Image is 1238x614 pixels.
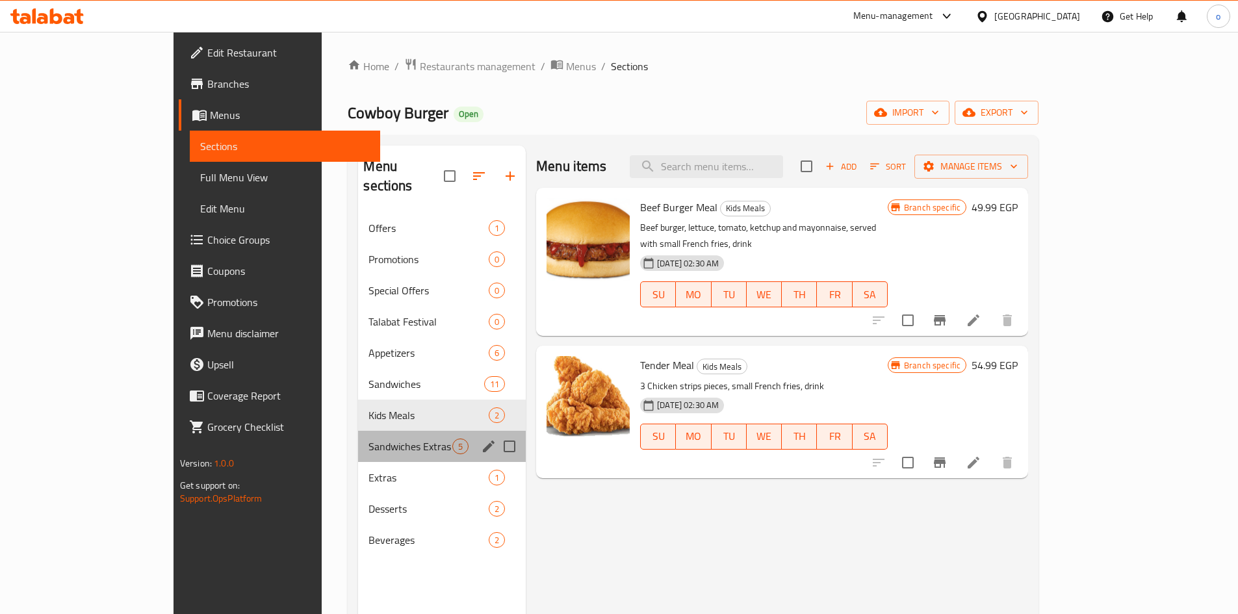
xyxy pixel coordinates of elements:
div: Promotions0 [358,244,526,275]
div: Talabat Festival0 [358,306,526,337]
span: TH [787,285,812,304]
div: items [489,251,505,267]
span: Coverage Report [207,388,370,403]
span: Special Offers [368,283,489,298]
button: import [866,101,949,125]
div: items [489,501,505,517]
span: TH [787,427,812,446]
span: 11 [485,378,504,390]
span: 5 [453,441,468,453]
div: Sandwiches Extras [368,439,452,454]
button: TH [782,281,817,307]
span: [DATE] 02:30 AM [652,257,724,270]
div: Desserts2 [358,493,526,524]
a: Sections [190,131,380,162]
span: SU [646,427,671,446]
nav: breadcrumb [348,58,1038,75]
span: 0 [489,253,504,266]
span: Select to update [894,449,922,476]
span: SA [858,427,883,446]
button: Add [820,157,862,177]
button: FR [817,424,852,450]
span: Offers [368,220,489,236]
a: Restaurants management [404,58,535,75]
button: SA [853,281,888,307]
span: 1.0.0 [214,455,234,472]
span: 2 [489,409,504,422]
span: Beef Burger Meal [640,198,717,217]
button: edit [479,437,498,456]
h2: Menu items [536,157,607,176]
span: Menus [210,107,370,123]
a: Promotions [179,287,380,318]
span: 6 [489,347,504,359]
button: TH [782,424,817,450]
input: search [630,155,783,178]
button: Manage items [914,155,1028,179]
li: / [601,58,606,74]
p: Beef burger, lettuce, tomato, ketchup and mayonnaise, served with small French fries, drink [640,220,888,252]
a: Choice Groups [179,224,380,255]
span: Select section [793,153,820,180]
div: Kids Meals2 [358,400,526,431]
span: Grocery Checklist [207,419,370,435]
button: FR [817,281,852,307]
button: delete [992,447,1023,478]
a: Branches [179,68,380,99]
img: Tender Meal [547,356,630,439]
button: Branch-specific-item [924,447,955,478]
span: Select all sections [436,162,463,190]
button: SA [853,424,888,450]
span: Branch specific [899,201,966,214]
a: Edit Restaurant [179,37,380,68]
span: Beverages [368,532,489,548]
li: / [541,58,545,74]
span: Get support on: [180,477,240,494]
nav: Menu sections [358,207,526,561]
span: export [965,105,1028,121]
span: 0 [489,316,504,328]
span: Select to update [894,307,922,334]
button: Sort [867,157,909,177]
div: Talabat Festival [368,314,489,329]
span: Sections [200,138,370,154]
a: Menus [179,99,380,131]
span: Choice Groups [207,232,370,248]
div: Desserts [368,501,489,517]
span: 0 [489,285,504,297]
button: MO [676,424,711,450]
span: Full Menu View [200,170,370,185]
span: Promotions [368,251,489,267]
span: [DATE] 02:30 AM [652,399,724,411]
button: delete [992,305,1023,336]
a: Menu disclaimer [179,318,380,349]
a: Edit Menu [190,193,380,224]
div: Appetizers6 [358,337,526,368]
div: Kids Meals [697,359,747,374]
span: Appetizers [368,345,489,361]
button: WE [747,281,782,307]
span: Open [454,109,484,120]
div: items [489,532,505,548]
h6: 54.99 EGP [972,356,1018,374]
span: MO [681,427,706,446]
span: TU [717,285,742,304]
div: items [489,220,505,236]
span: o [1216,9,1220,23]
span: FR [822,427,847,446]
span: Manage items [925,159,1018,175]
p: 3 Chicken strips pieces, small French fries, drink [640,378,888,394]
div: items [489,407,505,423]
span: TU [717,427,742,446]
span: Extras [368,470,489,485]
a: Coupons [179,255,380,287]
button: TU [712,281,747,307]
div: Special Offers0 [358,275,526,306]
button: WE [747,424,782,450]
span: Sort sections [463,160,495,192]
